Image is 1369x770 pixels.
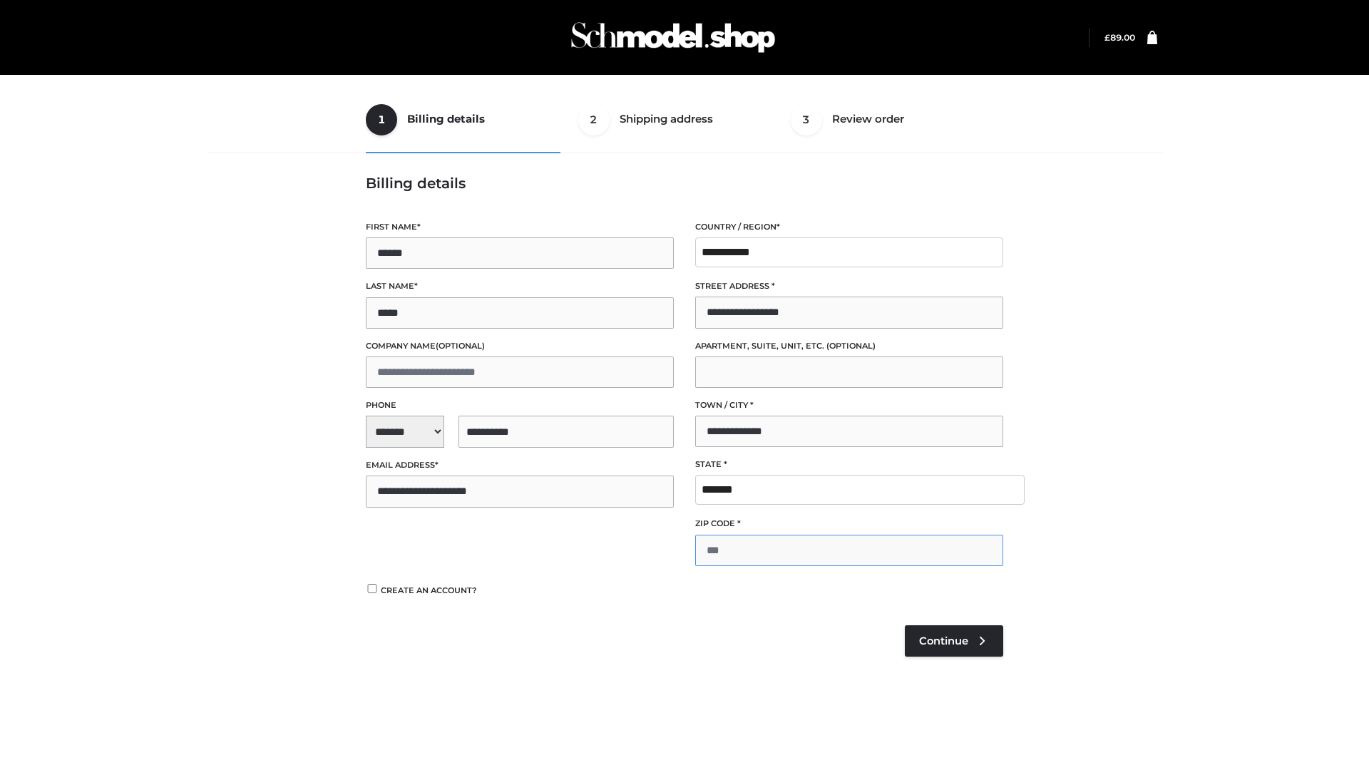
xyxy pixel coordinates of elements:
label: Apartment, suite, unit, etc. [695,339,1003,353]
input: Create an account? [366,584,379,593]
label: Country / Region [695,220,1003,234]
span: (optional) [826,341,876,351]
h3: Billing details [366,175,1003,192]
label: Email address [366,458,674,472]
label: State [695,458,1003,471]
span: (optional) [436,341,485,351]
span: Create an account? [381,585,477,595]
label: Last name [366,279,674,293]
label: Town / City [695,399,1003,412]
a: £89.00 [1104,32,1135,43]
a: Continue [905,625,1003,657]
label: Street address [695,279,1003,293]
label: ZIP Code [695,517,1003,530]
label: First name [366,220,674,234]
bdi: 89.00 [1104,32,1135,43]
label: Company name [366,339,674,353]
img: Schmodel Admin 964 [566,9,780,66]
label: Phone [366,399,674,412]
span: Continue [919,635,968,647]
span: £ [1104,32,1110,43]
